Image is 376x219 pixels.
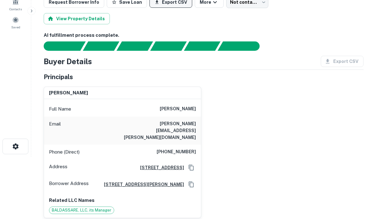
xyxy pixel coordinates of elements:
[49,180,89,189] p: Borrower Address
[184,41,220,51] div: Principals found, still searching for contact information. This may take time...
[116,41,153,51] div: Documents found, AI parsing details...
[49,148,80,156] p: Phone (Direct)
[49,105,71,113] p: Full Name
[99,181,184,188] a: [STREET_ADDRESS][PERSON_NAME]
[157,148,196,156] h6: [PHONE_NUMBER]
[218,41,267,51] div: AI fulfillment process complete.
[83,41,119,51] div: Your request is received and processing...
[160,105,196,113] h6: [PERSON_NAME]
[49,120,61,141] p: Email
[2,14,29,31] a: Saved
[36,41,83,51] div: Sending borrower request to AI...
[121,120,196,141] h6: [PERSON_NAME][EMAIL_ADDRESS][PERSON_NAME][DOMAIN_NAME]
[49,163,67,172] p: Address
[135,164,184,171] a: [STREET_ADDRESS]
[44,56,92,67] h4: Buyer Details
[44,72,73,82] h5: Principals
[9,7,22,12] span: Contacts
[150,41,187,51] div: Principals found, AI now looking for contact information...
[49,89,88,97] h6: [PERSON_NAME]
[49,197,196,204] p: Related LLC Names
[187,180,196,189] button: Copy Address
[187,163,196,172] button: Copy Address
[49,207,114,213] span: BALDASSARE, LLC, its Manager
[11,25,20,30] span: Saved
[44,32,364,39] h6: AI fulfillment process complete.
[345,169,376,199] iframe: Chat Widget
[44,13,110,24] button: View Property Details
